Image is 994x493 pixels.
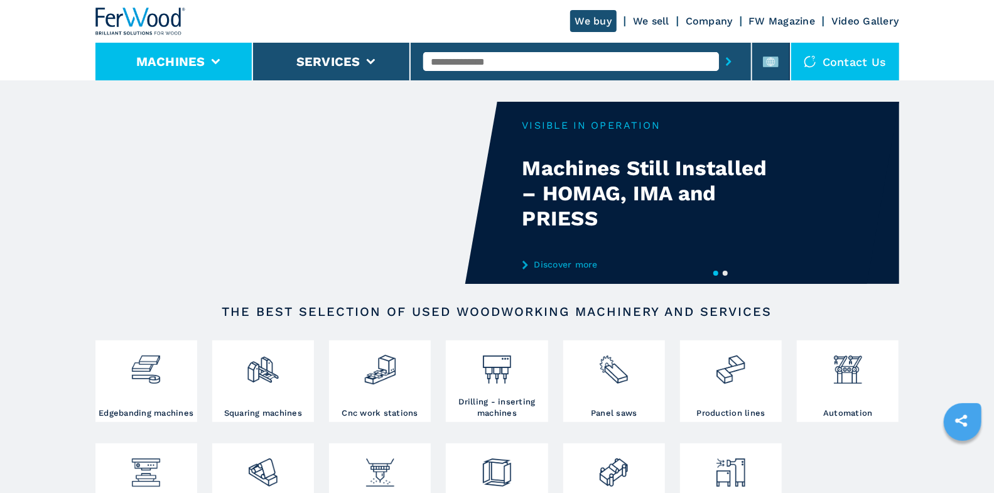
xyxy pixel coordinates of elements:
[95,8,186,35] img: Ferwood
[714,447,747,489] img: aspirazione_1.png
[713,271,718,276] button: 1
[823,408,873,419] h3: Automation
[480,447,514,489] img: montaggio_imballaggio_2.png
[364,447,397,489] img: verniciatura_1.png
[99,408,193,419] h3: Edgebanding machines
[723,271,728,276] button: 2
[597,447,630,489] img: lavorazione_porte_finestre_2.png
[719,47,738,76] button: submit-button
[797,340,899,422] a: Automation
[136,54,205,69] button: Machines
[941,436,985,484] iframe: Chat
[129,344,163,386] img: bordatrici_1.png
[329,340,431,422] a: Cnc work stations
[686,15,733,27] a: Company
[791,43,899,80] div: Contact us
[749,15,816,27] a: FW Magazine
[95,340,197,422] a: Edgebanding machines
[831,344,865,386] img: automazione.png
[364,344,397,386] img: centro_di_lavoro_cnc_2.png
[597,344,630,386] img: sezionatrici_2.png
[136,304,859,319] h2: The best selection of used woodworking machinery and services
[804,55,816,68] img: Contact us
[522,259,769,269] a: Discover more
[697,408,765,419] h3: Production lines
[246,447,279,489] img: levigatrici_2.png
[342,408,418,419] h3: Cnc work stations
[714,344,747,386] img: linee_di_produzione_2.png
[449,396,544,419] h3: Drilling - inserting machines
[246,344,279,386] img: squadratrici_2.png
[224,408,302,419] h3: Squaring machines
[95,102,497,284] video: Your browser does not support the video tag.
[633,15,669,27] a: We sell
[480,344,514,386] img: foratrici_inseritrici_2.png
[212,340,314,422] a: Squaring machines
[831,15,899,27] a: Video Gallery
[946,405,977,436] a: sharethis
[296,54,360,69] button: Services
[570,10,617,32] a: We buy
[129,447,163,489] img: pressa-strettoia.png
[446,340,548,422] a: Drilling - inserting machines
[680,340,782,422] a: Production lines
[591,408,637,419] h3: Panel saws
[563,340,665,422] a: Panel saws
